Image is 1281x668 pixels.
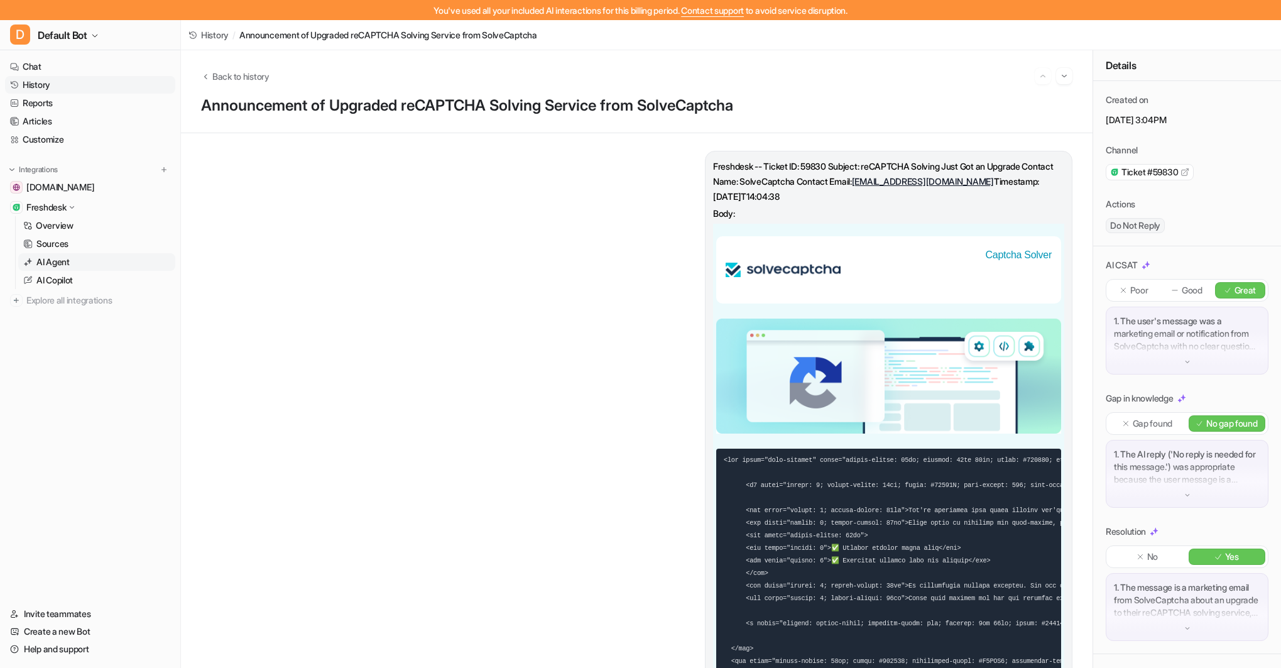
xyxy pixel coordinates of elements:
[1093,50,1281,81] div: Details
[1114,448,1260,486] p: 1. The AI reply ('No reply is needed for this message.') was appropriate because the user message...
[681,5,744,16] span: Contact support
[5,623,175,640] a: Create a new Bot
[1106,144,1138,156] p: Channel
[8,165,16,174] img: expand menu
[1110,168,1119,176] img: freshdesk
[1235,284,1256,297] p: Great
[10,294,23,307] img: explore all integrations
[1038,70,1047,82] img: Previous session
[1106,218,1165,233] span: Do Not Reply
[18,253,175,271] a: AI Agent
[1106,198,1135,211] p: Actions
[5,58,175,75] a: Chat
[713,206,1064,221] p: Body:
[1106,525,1146,538] p: Resolution
[13,204,20,211] img: Freshdesk
[1106,392,1174,405] p: Gap in knowledge
[1035,68,1051,84] button: Go to previous session
[5,76,175,94] a: History
[188,28,229,41] a: History
[13,183,20,191] img: drivingtests.co.uk
[239,28,537,41] span: Announcement of Upgraded reCAPTCHA Solving Service from SolveCaptcha
[1106,259,1138,271] p: AI CSAT
[5,178,175,196] a: drivingtests.co.uk[DOMAIN_NAME]
[201,97,1072,115] h1: Announcement of Upgraded reCAPTCHA Solving Service from SolveCaptcha
[26,181,94,194] span: [DOMAIN_NAME]
[19,165,58,175] p: Integrations
[201,28,229,41] span: History
[1206,417,1258,430] p: No gap found
[713,159,1064,204] p: Freshdesk -- Ticket ID: 59830 Subject: reCAPTCHA Solving Just Got an Upgrade Contact Name: SolveC...
[36,219,74,232] p: Overview
[1183,624,1192,633] img: down-arrow
[5,112,175,130] a: Articles
[1106,114,1268,126] p: [DATE] 3:04PM
[1183,491,1192,500] img: down-arrow
[212,70,270,83] span: Back to history
[716,319,1061,434] img: SolveCaptcha captcha solving service
[1114,315,1260,353] p: 1. The user's message was a marketing email or notification from SolveCaptcha with no clear quest...
[1106,94,1148,106] p: Created on
[5,163,62,176] button: Integrations
[1130,284,1148,297] p: Poor
[5,94,175,112] a: Reports
[1060,70,1069,82] img: Next session
[1183,358,1192,366] img: down-arrow
[1056,68,1072,84] button: Go to next session
[36,256,70,268] p: AI Agent
[5,292,175,309] a: Explore all integrations
[26,201,66,214] p: Freshdesk
[1133,417,1172,430] p: Gap found
[26,290,170,310] span: Explore all integrations
[1225,550,1239,563] p: Yes
[852,176,994,187] a: [EMAIL_ADDRESS][DOMAIN_NAME]
[18,217,175,234] a: Overview
[36,238,68,250] p: Sources
[1147,550,1158,563] p: No
[232,28,236,41] span: /
[5,605,175,623] a: Invite teammates
[1182,284,1202,297] p: Good
[1110,166,1189,178] a: Ticket #59830
[18,271,175,289] a: AI Copilot
[10,25,30,45] span: D
[726,263,841,278] img: «SolveCaptcha» logo
[18,235,175,253] a: Sources
[1121,166,1178,178] span: Ticket #59830
[5,131,175,148] a: Customize
[986,246,1052,265] a: Captcha Solver
[160,165,168,174] img: menu_add.svg
[36,274,73,287] p: AI Copilot
[38,26,87,44] span: Default Bot
[5,640,175,658] a: Help and support
[1114,581,1260,619] p: 1. The message is a marketing email from SolveCaptcha about an upgrade to their reCAPTCHA solving...
[201,70,270,83] button: Back to history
